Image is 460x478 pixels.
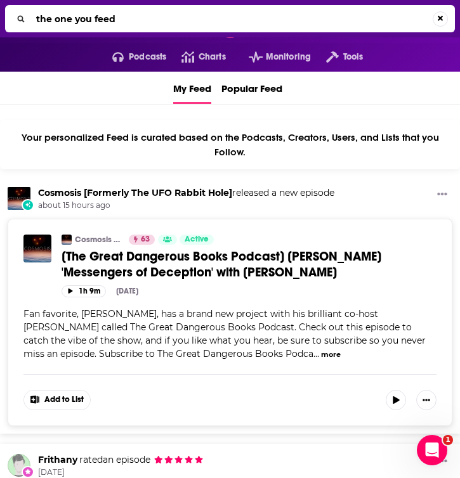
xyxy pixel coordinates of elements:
[75,235,121,245] a: Cosmosis [Formerly The UFO Rabbit Hole]
[38,187,232,198] a: Cosmosis [Formerly The UFO Rabbit Hole]
[129,235,155,245] a: 63
[23,235,51,262] img: [The Great Dangerous Books Podcast] Jacques Vallee's 'Messengers of Deception' with Kelly Chase
[321,349,341,360] button: more
[311,47,363,67] button: open menu
[343,48,364,66] span: Tools
[173,74,211,102] span: My Feed
[221,74,282,102] span: Popular Feed
[417,435,447,465] iframe: Intercom live chat
[141,233,150,246] span: 63
[443,435,453,445] span: 1
[38,200,334,211] span: about 15 hours ago
[23,308,426,359] span: Fan favorite, [PERSON_NAME], has a brand new project with his brilliant co-host [PERSON_NAME] cal...
[166,47,225,67] a: Charts
[266,48,311,66] span: Monitoring
[44,395,84,404] span: Add to List
[221,72,282,104] a: Popular Feed
[77,454,150,465] span: an episode
[62,235,72,245] img: Cosmosis [Formerly The UFO Rabbit Hole]
[432,187,452,203] button: Show More Button
[185,233,209,246] span: Active
[116,287,138,295] div: [DATE]
[38,454,77,465] a: Frithany
[313,348,319,359] span: ...
[97,47,167,67] button: open menu
[416,390,437,410] button: Show More Button
[129,48,166,66] span: Podcasts
[38,467,204,478] span: [DATE]
[31,9,433,29] input: Search...
[79,454,103,465] span: rated
[180,235,214,245] a: Active
[62,249,381,280] span: [The Great Dangerous Books Podcast] [PERSON_NAME] 'Messengers of Deception' with [PERSON_NAME]
[8,454,30,477] img: Frithany
[22,199,34,211] div: New Episode
[8,187,30,210] img: Cosmosis [Formerly The UFO Rabbit Hole]
[154,455,204,465] span: Frithany's Rating: 5 out of 5
[173,72,211,104] a: My Feed
[62,249,437,280] a: [The Great Dangerous Books Podcast] [PERSON_NAME] 'Messengers of Deception' with [PERSON_NAME]
[38,187,334,199] h3: released a new episode
[22,466,34,478] div: New Rating
[233,47,311,67] button: open menu
[62,285,106,297] button: 1h 9m
[5,5,455,32] div: Search...
[24,391,90,410] button: Show More Button
[199,48,226,66] span: Charts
